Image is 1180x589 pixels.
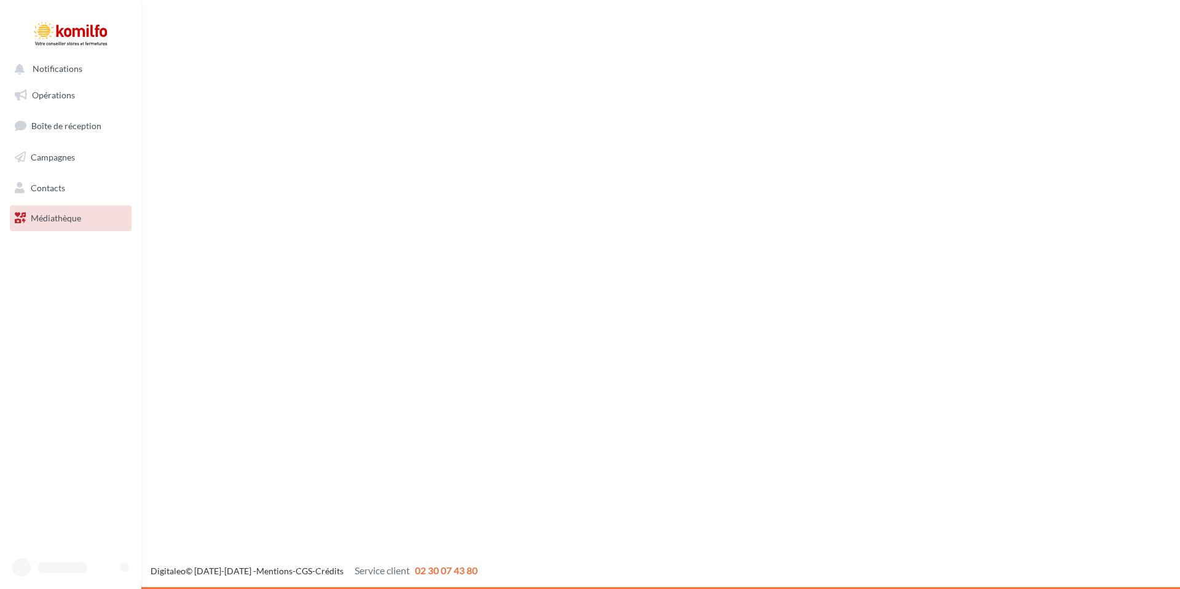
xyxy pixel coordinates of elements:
[31,152,75,162] span: Campagnes
[151,566,478,576] span: © [DATE]-[DATE] - - -
[315,566,344,576] a: Crédits
[7,82,134,108] a: Opérations
[296,566,312,576] a: CGS
[32,90,75,100] span: Opérations
[33,64,82,74] span: Notifications
[31,121,101,131] span: Boîte de réception
[415,564,478,576] span: 02 30 07 43 80
[31,182,65,192] span: Contacts
[31,213,81,223] span: Médiathèque
[7,175,134,201] a: Contacts
[151,566,186,576] a: Digitaleo
[7,144,134,170] a: Campagnes
[7,205,134,231] a: Médiathèque
[355,564,410,576] span: Service client
[7,113,134,139] a: Boîte de réception
[256,566,293,576] a: Mentions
